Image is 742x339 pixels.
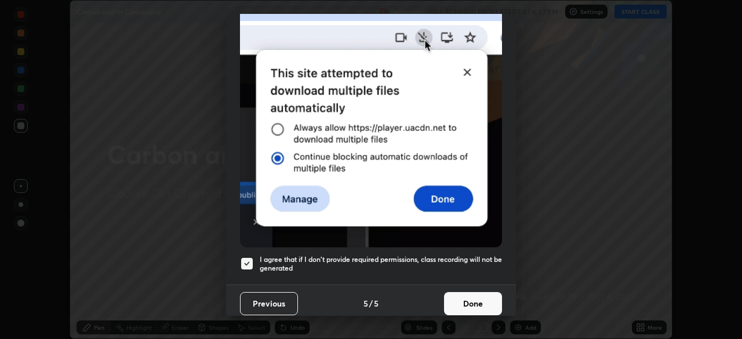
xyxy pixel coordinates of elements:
button: Done [444,292,502,315]
h4: 5 [374,297,379,309]
button: Previous [240,292,298,315]
h4: 5 [363,297,368,309]
h4: / [369,297,373,309]
h5: I agree that if I don't provide required permissions, class recording will not be generated [260,255,502,273]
